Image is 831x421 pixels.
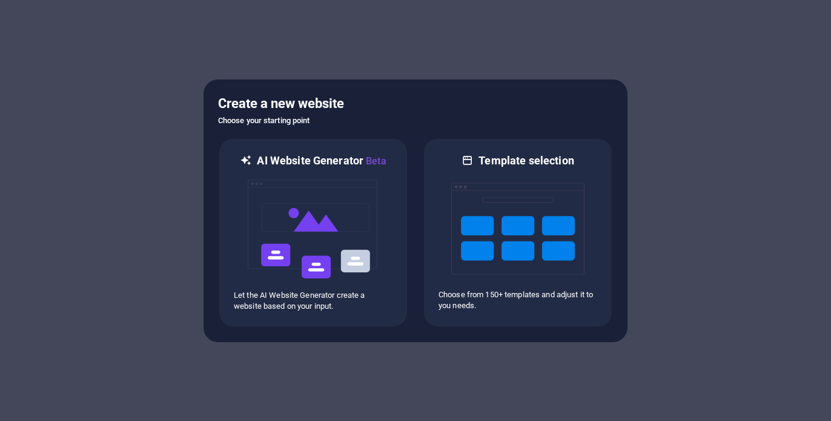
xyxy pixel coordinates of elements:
p: Let the AI Website Generator create a website based on your input. [234,290,392,312]
img: ai [247,169,380,290]
h6: Choose your starting point [218,113,613,128]
div: Template selectionChoose from 150+ templates and adjust it to you needs. [423,138,613,328]
h6: AI Website Generator [257,153,386,169]
h5: Create a new website [218,94,613,113]
p: Choose from 150+ templates and adjust it to you needs. [439,289,597,311]
div: AI Website GeneratorBetaaiLet the AI Website Generator create a website based on your input. [218,138,408,328]
span: Beta [363,155,386,167]
h6: Template selection [478,153,574,168]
